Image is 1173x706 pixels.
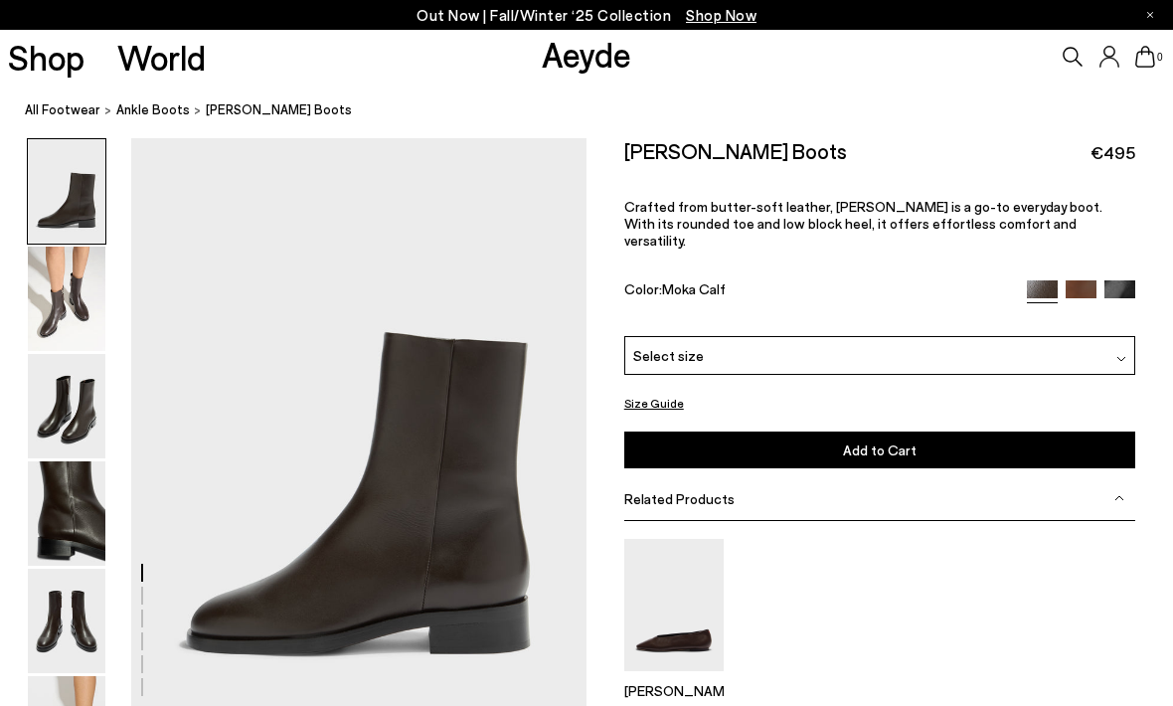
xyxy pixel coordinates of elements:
[116,101,190,117] span: ankle boots
[633,345,704,366] span: Select size
[624,682,724,699] p: [PERSON_NAME]
[624,657,724,699] a: Kirsten Ballet Flats [PERSON_NAME]
[417,3,756,28] p: Out Now | Fall/Winter ‘25 Collection
[8,40,84,75] a: Shop
[25,99,100,120] a: All Footwear
[843,441,917,458] span: Add to Cart
[624,539,724,671] img: Kirsten Ballet Flats
[624,198,1102,249] span: Crafted from butter-soft leather, [PERSON_NAME] is a go-to everyday boot. With its rounded toe an...
[1135,46,1155,68] a: 0
[624,391,684,416] button: Size Guide
[28,139,105,244] img: Vincent Ankle Boots - Image 1
[1155,52,1165,63] span: 0
[1090,140,1135,165] span: €495
[28,569,105,673] img: Vincent Ankle Boots - Image 5
[542,33,631,75] a: Aeyde
[624,280,1011,303] div: Color:
[28,461,105,566] img: Vincent Ankle Boots - Image 4
[624,490,735,507] span: Related Products
[662,280,726,297] span: Moka Calf
[28,354,105,458] img: Vincent Ankle Boots - Image 3
[116,99,190,120] a: ankle boots
[117,40,206,75] a: World
[624,432,1136,468] button: Add to Cart
[1114,493,1124,503] img: svg%3E
[686,6,756,24] span: Navigate to /collections/new-in
[624,138,847,163] h2: [PERSON_NAME] Boots
[1116,354,1126,364] img: svg%3E
[25,84,1173,138] nav: breadcrumb
[28,247,105,351] img: Vincent Ankle Boots - Image 2
[206,99,352,120] span: [PERSON_NAME] Boots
